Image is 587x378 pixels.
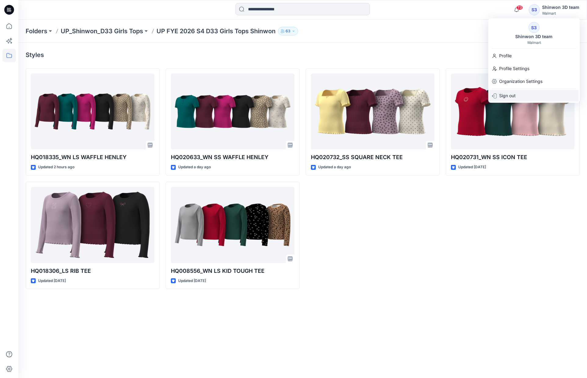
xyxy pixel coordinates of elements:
[31,73,154,149] a: HQ018335_WN LS WAFFLE HENLEY
[38,278,66,284] p: Updated [DATE]
[178,278,206,284] p: Updated [DATE]
[278,27,298,35] button: 63
[31,267,154,275] p: HQ018306_LS RIB TEE
[171,153,294,162] p: HQ020633_WN SS WAFFLE HENLEY
[528,22,539,33] div: S3
[488,50,580,62] a: Profile
[516,5,523,10] span: 73
[542,11,579,16] div: Walmart
[529,4,540,15] div: S3
[26,51,44,59] h4: Styles
[542,4,579,11] div: Shinwon 3D team
[512,33,556,40] div: Shinwon 3D team
[286,28,290,34] p: 63
[26,27,47,35] a: Folders
[488,76,580,87] a: Organization Settings
[178,164,211,170] p: Updated a day ago
[31,153,154,162] p: HQ018335_WN LS WAFFLE HENLEY
[61,27,143,35] a: UP_Shinwon_D33 Girls Tops
[38,164,74,170] p: Updated 2 hours ago
[488,63,580,74] a: Profile Settings
[171,267,294,275] p: HQ008556_WN LS KID TOUGH TEE
[311,73,434,149] a: HQ020732_SS SQUARE NECK TEE
[171,187,294,263] a: HQ008556_WN LS KID TOUGH TEE
[458,164,486,170] p: Updated [DATE]
[499,90,516,102] p: Sign out
[171,73,294,149] a: HQ020633_WN SS WAFFLE HENLEY
[31,187,154,263] a: HQ018306_LS RIB TEE
[318,164,351,170] p: Updated a day ago
[157,27,275,35] p: UP FYE 2026 S4 D33 Girls Tops Shinwon
[451,153,574,162] p: HQ020731_WN SS ICON TEE
[451,73,574,149] a: HQ020731_WN SS ICON TEE
[499,50,512,62] p: Profile
[527,40,541,45] div: Walmart
[499,76,542,87] p: Organization Settings
[311,153,434,162] p: HQ020732_SS SQUARE NECK TEE
[499,63,529,74] p: Profile Settings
